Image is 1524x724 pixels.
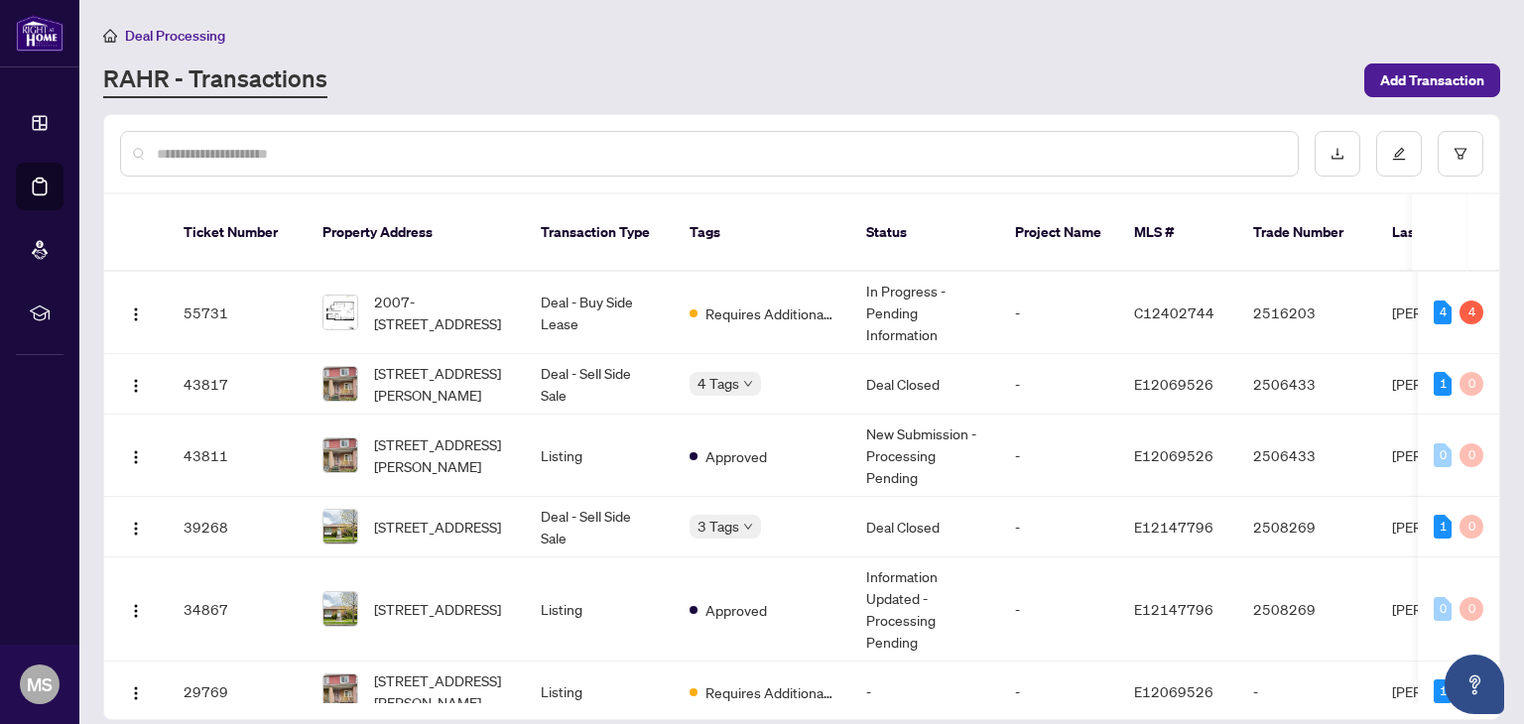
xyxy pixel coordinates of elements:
[323,592,357,626] img: thumbnail-img
[323,367,357,401] img: thumbnail-img
[120,593,152,625] button: Logo
[1454,147,1467,161] span: filter
[1237,272,1376,354] td: 2516203
[850,415,999,497] td: New Submission - Processing Pending
[125,27,225,45] span: Deal Processing
[1392,147,1406,161] span: edit
[1134,600,1213,618] span: E12147796
[1460,597,1483,621] div: 0
[1445,655,1504,714] button: Open asap
[850,497,999,557] td: Deal Closed
[120,439,152,471] button: Logo
[16,15,63,52] img: logo
[168,272,307,354] td: 55731
[698,515,739,538] span: 3 Tags
[1434,301,1452,324] div: 4
[705,599,767,621] span: Approved
[374,669,509,713] span: [STREET_ADDRESS][PERSON_NAME][PERSON_NAME]
[374,433,509,477] span: [STREET_ADDRESS][PERSON_NAME]
[705,302,834,324] span: Requires Additional Docs
[525,662,674,722] td: Listing
[120,368,152,400] button: Logo
[743,379,753,389] span: down
[525,415,674,497] td: Listing
[1237,557,1376,662] td: 2508269
[1434,597,1452,621] div: 0
[323,510,357,543] img: thumbnail-img
[999,662,1118,722] td: -
[850,557,999,662] td: Information Updated - Processing Pending
[999,354,1118,415] td: -
[999,415,1118,497] td: -
[999,194,1118,272] th: Project Name
[1237,497,1376,557] td: 2508269
[168,497,307,557] td: 39268
[374,598,501,620] span: [STREET_ADDRESS]
[1237,354,1376,415] td: 2506433
[1134,446,1213,464] span: E12069526
[128,603,144,619] img: Logo
[1331,147,1344,161] span: download
[168,415,307,497] td: 43811
[323,438,357,472] img: thumbnail-img
[1134,518,1213,536] span: E12147796
[323,674,357,708] img: thumbnail-img
[1118,194,1237,272] th: MLS #
[1134,303,1214,321] span: C12402744
[103,29,117,43] span: home
[120,511,152,543] button: Logo
[1460,515,1483,539] div: 0
[525,354,674,415] td: Deal - Sell Side Sale
[743,522,753,532] span: down
[1237,194,1376,272] th: Trade Number
[374,516,501,538] span: [STREET_ADDRESS]
[1376,131,1422,177] button: edit
[705,681,834,703] span: Requires Additional Docs
[323,296,357,329] img: thumbnail-img
[1434,372,1452,396] div: 1
[1460,301,1483,324] div: 4
[1237,662,1376,722] td: -
[374,362,509,406] span: [STREET_ADDRESS][PERSON_NAME]
[1434,443,1452,467] div: 0
[1460,443,1483,467] div: 0
[128,378,144,394] img: Logo
[1237,415,1376,497] td: 2506433
[999,497,1118,557] td: -
[525,557,674,662] td: Listing
[674,194,850,272] th: Tags
[850,662,999,722] td: -
[705,445,767,467] span: Approved
[120,297,152,328] button: Logo
[1364,63,1500,97] button: Add Transaction
[850,354,999,415] td: Deal Closed
[1134,682,1213,700] span: E12069526
[374,291,509,334] span: 2007-[STREET_ADDRESS]
[128,521,144,537] img: Logo
[525,272,674,354] td: Deal - Buy Side Lease
[1460,372,1483,396] div: 0
[128,306,144,322] img: Logo
[1134,375,1213,393] span: E12069526
[27,670,53,698] span: MS
[1434,515,1452,539] div: 1
[850,194,999,272] th: Status
[103,62,327,98] a: RAHR - Transactions
[1380,64,1484,96] span: Add Transaction
[525,497,674,557] td: Deal - Sell Side Sale
[1434,679,1452,703] div: 1
[1438,131,1483,177] button: filter
[128,449,144,465] img: Logo
[168,354,307,415] td: 43817
[128,685,144,701] img: Logo
[307,194,525,272] th: Property Address
[168,194,307,272] th: Ticket Number
[999,272,1118,354] td: -
[168,557,307,662] td: 34867
[850,272,999,354] td: In Progress - Pending Information
[120,675,152,707] button: Logo
[698,372,739,395] span: 4 Tags
[999,557,1118,662] td: -
[1315,131,1360,177] button: download
[525,194,674,272] th: Transaction Type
